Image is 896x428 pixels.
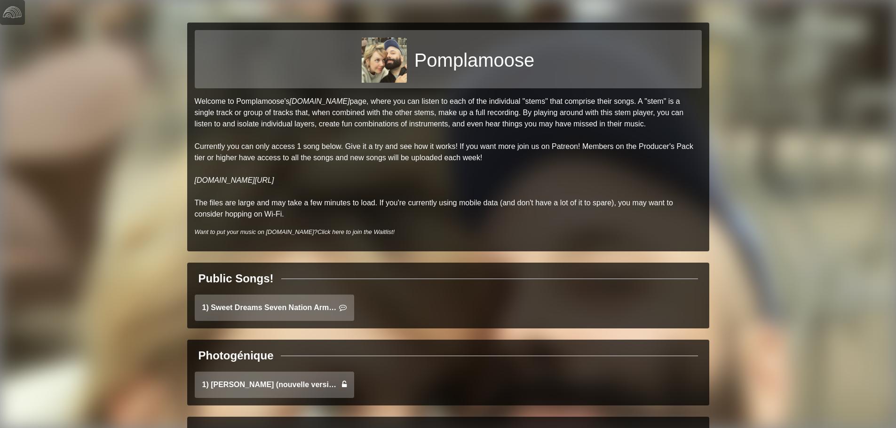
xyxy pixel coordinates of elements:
a: 1) [PERSON_NAME] (nouvelle version) [195,372,354,398]
i: Want to put your music on [DOMAIN_NAME]? [195,228,395,235]
a: [DOMAIN_NAME][URL] [195,176,274,184]
img: 0b413ca4293993cd97c842dee4ef857c5ee5547a4dd82cef006aec151a4b0416.jpg [362,38,407,83]
div: Photogénique [198,347,274,364]
a: [DOMAIN_NAME] [289,97,349,105]
div: Public Songs! [198,270,274,287]
p: Welcome to Pomplamoose's page, where you can listen to each of the individual "stems" that compri... [195,96,702,220]
img: logo-white-4c48a5e4bebecaebe01ca5a9d34031cfd3d4ef9ae749242e8c4bf12ef99f53e8.png [3,3,22,22]
a: 1) Sweet Dreams Seven Nation Army Mashup [195,295,354,321]
a: Click here to join the Waitlist! [317,228,395,235]
h1: Pomplamoose [414,49,535,71]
